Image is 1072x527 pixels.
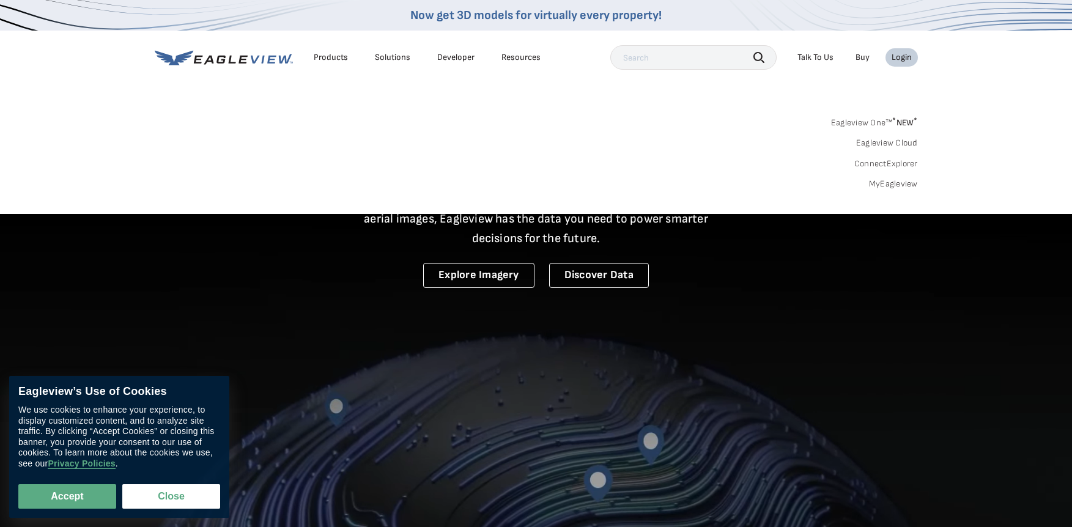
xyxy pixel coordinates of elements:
a: Eagleview One™*NEW* [831,114,918,128]
div: Talk To Us [797,52,834,63]
a: Eagleview Cloud [856,138,918,149]
span: NEW [892,117,917,128]
div: Eagleview’s Use of Cookies [18,385,220,399]
a: Developer [437,52,475,63]
a: Now get 3D models for virtually every property! [410,8,662,23]
a: Discover Data [549,263,649,288]
div: We use cookies to enhance your experience, to display customized content, and to analyze site tra... [18,405,220,469]
button: Close [122,484,220,509]
button: Accept [18,484,116,509]
a: Privacy Policies [48,459,115,469]
p: A new era starts here. Built on more than 3.5 billion high-resolution aerial images, Eagleview ha... [349,190,723,248]
div: Login [892,52,912,63]
div: Solutions [375,52,410,63]
div: Products [314,52,348,63]
div: Resources [501,52,541,63]
a: Explore Imagery [423,263,534,288]
input: Search [610,45,777,70]
a: ConnectExplorer [854,158,918,169]
a: Buy [856,52,870,63]
a: MyEagleview [869,179,918,190]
